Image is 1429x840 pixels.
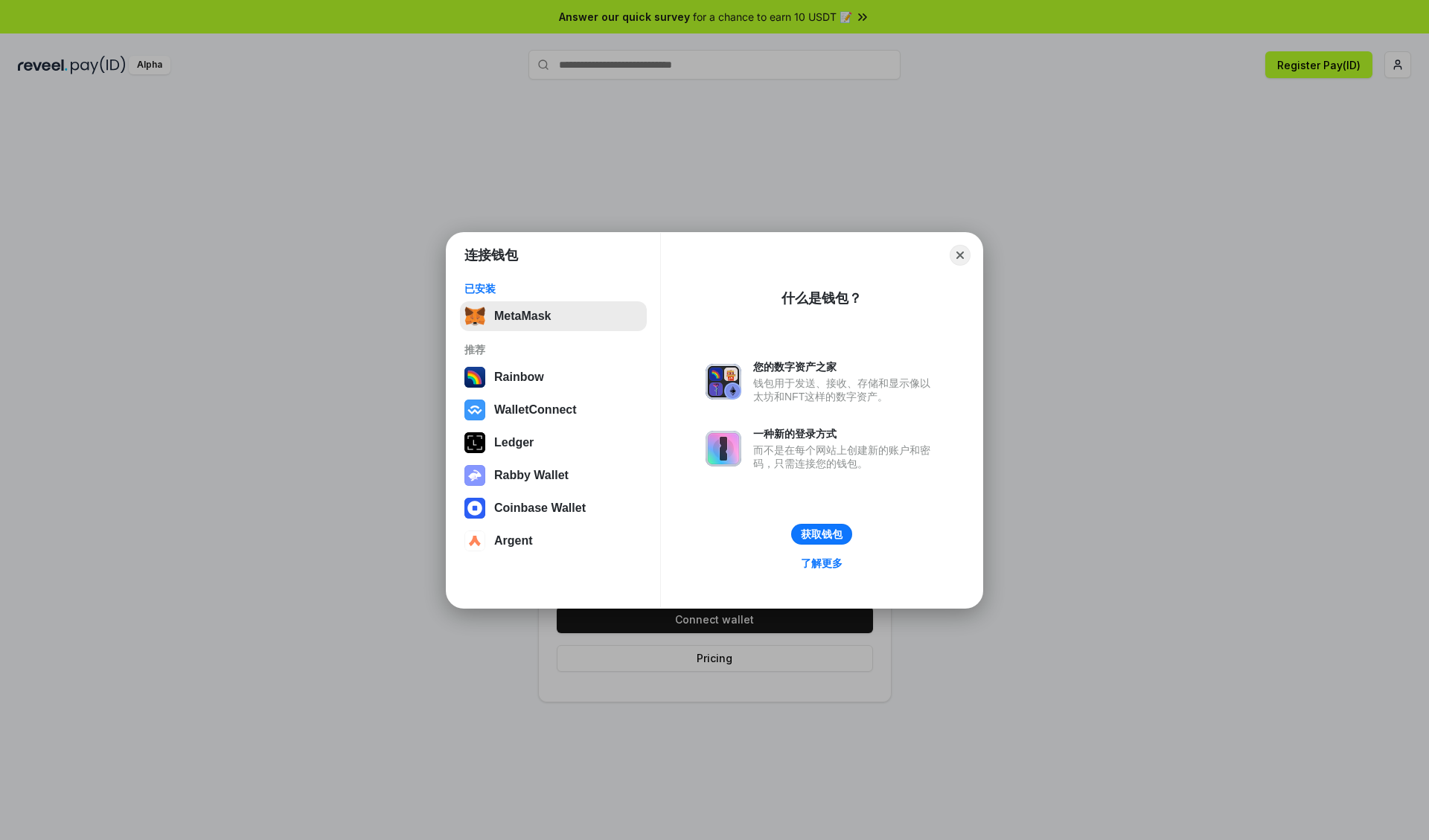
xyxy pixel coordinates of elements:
[801,528,843,541] div: 获取钱包
[950,245,971,266] button: Close
[706,364,741,400] img: svg+xml,%3Csvg%20xmlns%3D%22http%3A%2F%2Fwww.w3.org%2F2000%2Fsvg%22%20fill%3D%22none%22%20viewBox...
[494,436,534,449] div: Ledger
[464,306,485,327] img: svg+xml,%3Csvg%20fill%3D%22none%22%20height%3D%2233%22%20viewBox%3D%220%200%2035%2033%22%20width%...
[464,246,518,264] h1: 连接钱包
[494,403,577,417] div: WalletConnect
[791,524,852,545] button: 获取钱包
[753,376,938,403] div: 钱包用于发送、接收、存储和显示像以太坊和NFT这样的数字资产。
[801,557,843,570] div: 了解更多
[464,465,485,486] img: svg+xml,%3Csvg%20xmlns%3D%22http%3A%2F%2Fwww.w3.org%2F2000%2Fsvg%22%20fill%3D%22none%22%20viewBox...
[494,469,569,482] div: Rabby Wallet
[460,428,647,458] button: Ledger
[460,461,647,490] button: Rabby Wallet
[494,534,533,548] div: Argent
[781,289,862,307] div: 什么是钱包？
[464,367,485,388] img: svg+xml,%3Csvg%20width%3D%22120%22%20height%3D%22120%22%20viewBox%3D%220%200%20120%20120%22%20fil...
[494,371,544,384] div: Rainbow
[460,526,647,556] button: Argent
[753,427,938,440] div: 一种新的登录方式
[464,530,485,551] img: svg+xml,%3Csvg%20width%3D%2228%22%20height%3D%2228%22%20viewBox%3D%220%200%2028%2028%22%20fill%3D...
[464,343,642,356] div: 推荐
[792,554,851,573] a: 了解更多
[460,395,647,425] button: WalletConnect
[464,400,485,420] img: svg+xml,%3Csvg%20width%3D%2228%22%20height%3D%2228%22%20viewBox%3D%220%200%2028%2028%22%20fill%3D...
[706,431,741,467] img: svg+xml,%3Csvg%20xmlns%3D%22http%3A%2F%2Fwww.w3.org%2F2000%2Fsvg%22%20fill%3D%22none%22%20viewBox...
[460,493,647,523] button: Coinbase Wallet
[460,362,647,392] button: Rainbow
[460,301,647,331] button: MetaMask
[494,501,586,515] div: Coinbase Wallet
[494,310,551,323] div: MetaMask
[753,443,938,470] div: 而不是在每个网站上创建新的账户和密码，只需连接您的钱包。
[753,360,938,373] div: 您的数字资产之家
[464,498,485,519] img: svg+xml,%3Csvg%20width%3D%2228%22%20height%3D%2228%22%20viewBox%3D%220%200%2028%2028%22%20fill%3D...
[464,432,485,453] img: svg+xml,%3Csvg%20xmlns%3D%22http%3A%2F%2Fwww.w3.org%2F2000%2Fsvg%22%20width%3D%2228%22%20height%3...
[464,282,642,295] div: 已安装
